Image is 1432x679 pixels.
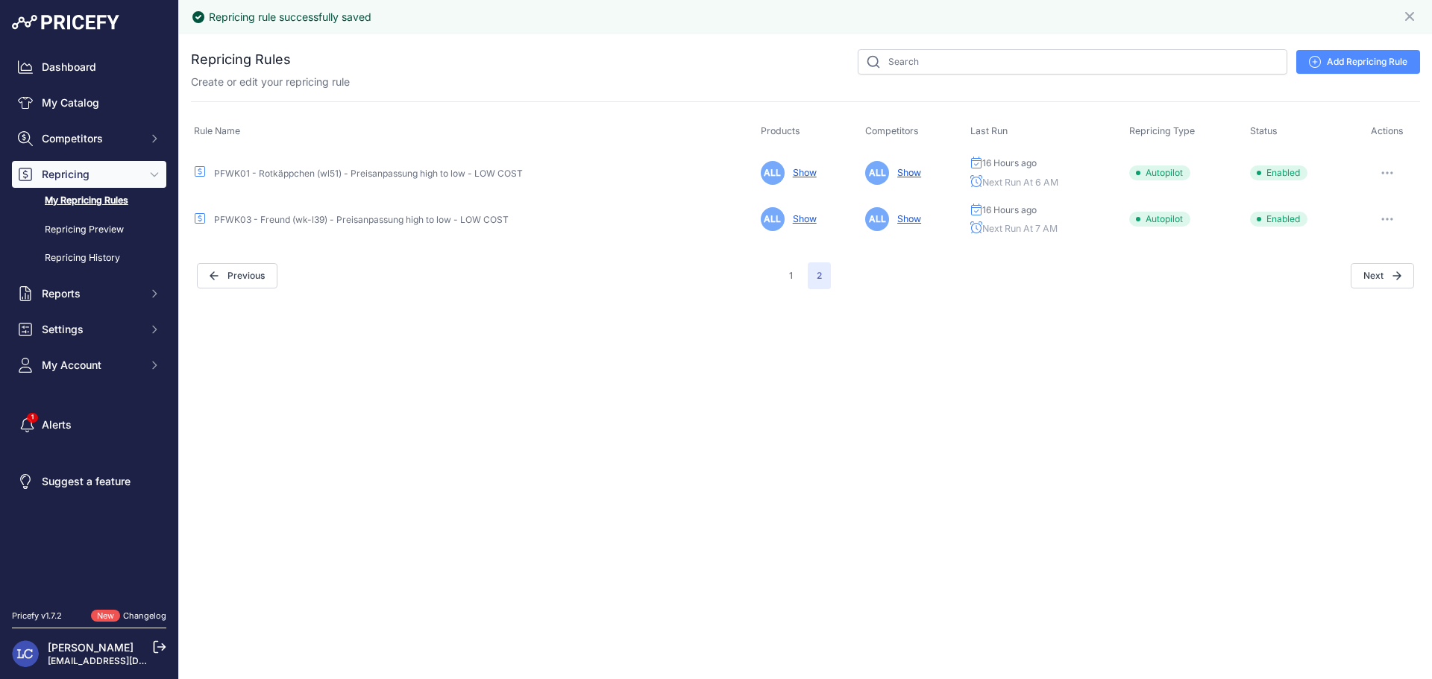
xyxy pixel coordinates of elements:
a: Changelog [123,610,166,621]
span: Enabled [1250,212,1307,227]
button: Settings [12,316,166,343]
a: Add Repricing Rule [1296,50,1420,74]
span: Rule Name [194,125,240,136]
p: Next Run At 7 AM [970,221,1123,236]
span: Settings [42,322,139,337]
a: Show [787,167,817,178]
input: Search [858,49,1287,75]
span: ALL [865,161,889,185]
span: Competitors [42,131,139,146]
button: Repricing [12,161,166,188]
span: Last Run [970,125,1008,136]
span: Reports [42,286,139,301]
span: New [91,610,120,622]
button: Go to page 1 [780,262,802,289]
span: 2 [808,262,831,289]
a: [PERSON_NAME] [48,641,134,654]
button: My Account [12,352,166,379]
span: Repricing [42,167,139,182]
span: Competitors [865,125,919,136]
span: ALL [761,207,785,231]
p: Next Run At 6 AM [970,175,1123,190]
span: 16 Hours ago [982,157,1037,169]
button: Previous [197,263,277,288]
a: PFWK03 - Freund (wk-l39) - Preisanpassung high to low - LOW COST [214,214,509,225]
a: Suggest a feature [12,468,166,495]
span: ALL [865,207,889,231]
button: Reports [12,280,166,307]
a: Dashboard [12,54,166,80]
span: Next [1351,263,1414,288]
span: ALL [761,161,785,185]
span: Repricing Type [1129,125,1195,136]
h2: Repricing Rules [191,49,291,70]
span: Enabled [1250,165,1307,180]
a: Repricing History [12,245,166,271]
button: Competitors [12,125,166,152]
span: Actions [1371,125,1404,136]
a: [EMAIL_ADDRESS][DOMAIN_NAME] [48,655,204,666]
nav: Sidebar [12,54,166,592]
span: Autopilot [1129,212,1190,227]
button: Close [1402,6,1420,24]
a: Show [787,213,817,224]
p: Create or edit your repricing rule [191,75,350,89]
div: Pricefy v1.7.2 [12,610,62,622]
span: Status [1250,125,1278,136]
a: Show [891,167,921,178]
div: Repricing rule successfully saved [209,10,371,25]
a: Alerts [12,411,166,438]
a: Repricing Preview [12,217,166,243]
a: My Repricing Rules [12,188,166,214]
a: Show [891,213,921,224]
a: PFWK01 - Rotkäppchen (wl51) - Preisanpassung high to low - LOW COST [214,168,523,179]
span: Products [761,125,800,136]
span: 16 Hours ago [982,204,1037,216]
span: My Account [42,358,139,373]
span: Autopilot [1129,165,1190,180]
a: My Catalog [12,89,166,116]
img: Pricefy Logo [12,15,119,30]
